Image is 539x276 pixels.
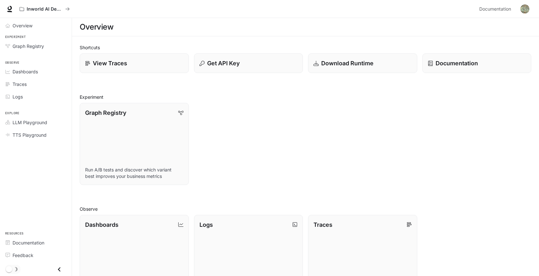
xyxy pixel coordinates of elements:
a: TTS Playground [3,129,69,141]
p: Run A/B tests and discover which variant best improves your business metrics [85,167,183,179]
span: Logs [13,93,23,100]
h2: Observe [80,206,531,212]
span: LLM Playground [13,119,47,126]
span: TTS Playground [13,132,47,138]
a: Graph Registry [3,41,69,52]
h1: Overview [80,21,113,33]
a: Documentation [3,237,69,248]
a: LLM Playground [3,117,69,128]
p: Documentation [436,59,478,68]
p: Download Runtime [321,59,374,68]
a: Download Runtime [308,53,417,73]
button: Close drawer [52,263,66,276]
a: Graph RegistryRun A/B tests and discover which variant best improves your business metrics [80,103,189,185]
button: Get API Key [194,53,303,73]
span: Documentation [13,239,44,246]
span: Feedback [13,252,33,259]
span: Documentation [479,5,511,13]
p: Dashboards [85,220,119,229]
button: User avatar [518,3,531,15]
button: All workspaces [17,3,73,15]
span: Overview [13,22,32,29]
p: Inworld AI Demos [27,6,63,12]
a: Traces [3,78,69,90]
a: Documentation [477,3,516,15]
p: View Traces [93,59,127,68]
span: Dashboards [13,68,38,75]
a: Overview [3,20,69,31]
p: Traces [314,220,332,229]
span: Traces [13,81,27,87]
a: Dashboards [3,66,69,77]
a: View Traces [80,53,189,73]
h2: Experiment [80,94,531,100]
p: Logs [199,220,213,229]
a: Documentation [422,53,532,73]
img: User avatar [520,5,529,14]
a: Feedback [3,250,69,261]
span: Dark mode toggle [6,265,12,272]
h2: Shortcuts [80,44,531,51]
p: Get API Key [207,59,240,68]
span: Graph Registry [13,43,44,50]
p: Graph Registry [85,108,126,117]
a: Logs [3,91,69,102]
